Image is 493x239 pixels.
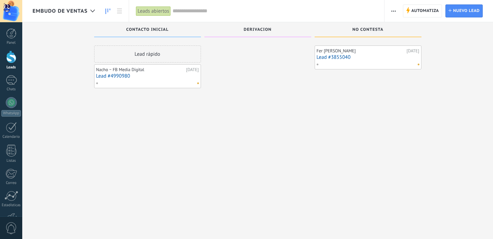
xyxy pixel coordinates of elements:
div: Chats [1,87,21,92]
div: Fer [PERSON_NAME] [317,48,405,54]
div: Calendario [1,135,21,139]
div: Listas [1,159,21,163]
div: Correo [1,181,21,185]
div: No Contesta [318,27,418,33]
div: Panel [1,41,21,45]
div: [DATE] [186,67,199,72]
span: Nuevo lead [453,5,480,17]
div: Leads abiertos [136,6,171,16]
a: Nuevo lead [445,4,483,17]
span: No hay nada asignado [197,82,199,84]
div: Estadísticas [1,203,21,208]
span: No hay nada asignado [418,64,419,65]
a: Automatiza [403,4,442,17]
a: Lead #4990980 [96,73,199,79]
div: Nacho ~ FB Media Digital [96,67,185,72]
a: Lead #3855040 [317,54,419,60]
div: [DATE] [407,48,419,54]
div: WhatsApp [1,110,21,117]
div: Lead rápido [94,45,201,63]
span: Automatiza [411,5,439,17]
span: Derivacion [244,27,271,32]
span: Contacto inicial [126,27,169,32]
span: Embudo de ventas [33,8,88,14]
span: No Contesta [352,27,383,32]
div: Derivacion [208,27,308,33]
div: Contacto inicial [98,27,198,33]
div: Leads [1,65,21,70]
